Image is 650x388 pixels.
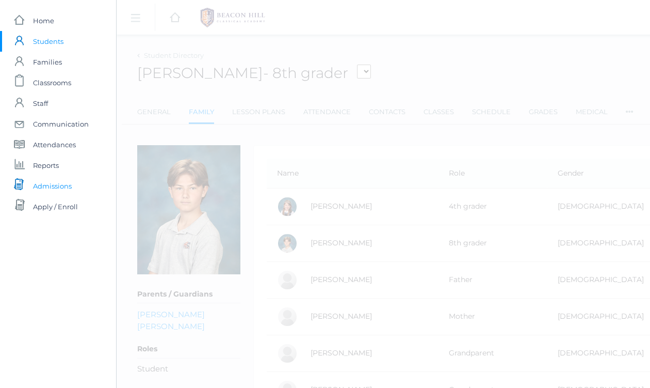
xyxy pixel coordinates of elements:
[33,176,72,196] span: Admissions
[33,31,63,52] span: Students
[33,114,89,134] span: Communication
[33,93,48,114] span: Staff
[33,134,76,155] span: Attendances
[33,155,59,176] span: Reports
[33,72,71,93] span: Classrooms
[33,52,62,72] span: Families
[33,196,78,217] span: Apply / Enroll
[33,10,54,31] span: Home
